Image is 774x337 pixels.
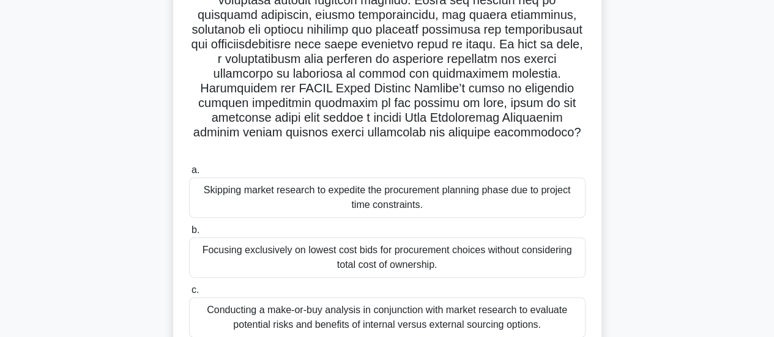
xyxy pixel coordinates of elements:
[192,284,199,295] span: c.
[192,224,199,235] span: b.
[189,177,586,218] div: Skipping market research to expedite the procurement planning phase due to project time constraints.
[189,237,586,278] div: Focusing exclusively on lowest cost bids for procurement choices without considering total cost o...
[192,165,199,175] span: a.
